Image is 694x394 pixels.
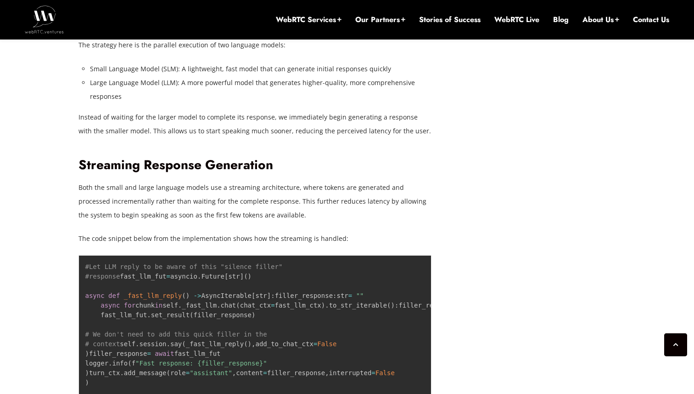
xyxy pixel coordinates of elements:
p: Both the small and large language models use a streaming architecture, where tokens are generated... [78,181,432,222]
span: . [108,360,112,367]
span: False [317,340,336,348]
span: = [348,292,352,299]
span: , [252,340,255,348]
span: ( [182,292,185,299]
span: async [101,302,120,309]
span: ) [391,302,395,309]
span: . [167,340,170,348]
span: [ [252,292,255,299]
span: ) [248,340,252,348]
span: = [186,369,190,377]
span: def [108,292,120,299]
span: False [375,369,395,377]
span: # context [85,340,120,348]
span: = [147,350,151,357]
span: await [155,350,174,357]
span: "assistant" [190,369,232,377]
span: . [120,369,123,377]
span: . [147,311,151,319]
span: ( [190,311,193,319]
span: . [178,302,182,309]
li: Small Language Model (SLM): A lightweight, fast model that can generate initial responses quickly [90,62,432,76]
a: Our Partners [355,15,405,25]
span: . [135,340,139,348]
span: "Fast response: {filler_response}" [135,360,267,367]
span: = [263,369,267,377]
span: ( [244,340,247,348]
img: WebRTC.ventures [25,6,64,33]
span: "" [356,292,364,299]
a: Stories of Success [419,15,481,25]
span: ( [236,302,240,309]
span: ) [85,379,89,386]
span: in [155,302,162,309]
span: async [85,292,105,299]
h2: Streaming Response Generation [78,157,432,173]
span: [ [224,273,228,280]
span: . [197,273,201,280]
a: About Us [582,15,619,25]
span: ] [267,292,271,299]
span: . [325,302,329,309]
span: ( [244,273,247,280]
p: The strategy here is the parallel execution of two language models: [78,38,432,52]
span: > [197,292,201,299]
span: ( [182,340,185,348]
span: ] [240,273,244,280]
span: # We don't need to add this quick filler in the [85,331,267,338]
span: #Let LLM reply to be aware of this "silence filler" [85,263,283,270]
span: ( [167,369,170,377]
span: ( [128,360,131,367]
span: , [325,369,329,377]
a: WebRTC Live [494,15,539,25]
code: fast_llm_fut asyncio Future str AsyncIterable str filler_response str chunk self _fast_llm chat c... [85,263,523,386]
span: = [313,340,317,348]
span: : [271,292,274,299]
span: #response [85,273,120,280]
span: : [395,302,398,309]
a: Contact Us [633,15,669,25]
span: : [333,292,336,299]
span: , [232,369,236,377]
span: _fast_llm_reply [124,292,182,299]
span: - [194,292,197,299]
span: ) [321,302,325,309]
span: for [124,302,135,309]
span: = [371,369,375,377]
p: The code snippet below from the implementation shows how the streaming is handled: [78,232,432,246]
a: WebRTC Services [276,15,341,25]
span: = [167,273,170,280]
span: ) [85,369,89,377]
span: = [271,302,274,309]
span: ) [248,273,252,280]
a: Blog [553,15,569,25]
p: Instead of waiting for the larger model to complete its response, we immediately begin generating... [78,110,432,138]
span: ) [252,311,255,319]
span: ) [186,292,190,299]
span: . [217,302,220,309]
li: Large Language Model (LLM): A more powerful model that generates higher-quality, more comprehensi... [90,76,432,103]
span: ) [85,350,89,357]
span: ( [387,302,391,309]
